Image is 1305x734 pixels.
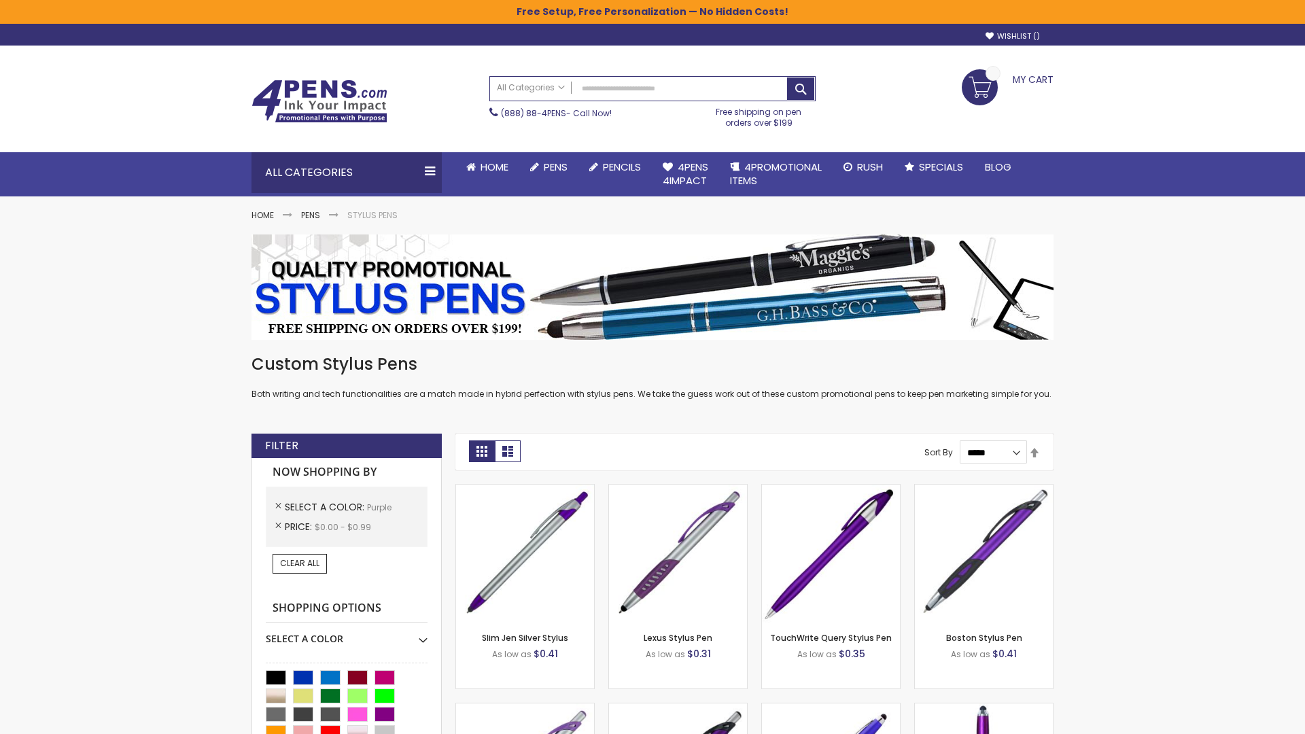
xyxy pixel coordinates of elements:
[702,101,816,128] div: Free shipping on pen orders over $199
[456,703,594,714] a: Boston Silver Stylus Pen-Purple
[915,703,1053,714] a: TouchWrite Command Stylus Pen-Purple
[644,632,712,644] a: Lexus Stylus Pen
[985,160,1011,174] span: Blog
[770,632,892,644] a: TouchWrite Query Stylus Pen
[544,160,568,174] span: Pens
[519,152,578,182] a: Pens
[285,500,367,514] span: Select A Color
[280,557,319,569] span: Clear All
[919,160,963,174] span: Specials
[251,353,1054,400] div: Both writing and tech functionalities are a match made in hybrid perfection with stylus pens. We ...
[501,107,612,119] span: - Call Now!
[315,521,371,533] span: $0.00 - $0.99
[490,77,572,99] a: All Categories
[265,438,298,453] strong: Filter
[497,82,565,93] span: All Categories
[251,234,1054,340] img: Stylus Pens
[762,484,900,495] a: TouchWrite Query Stylus Pen-Purple
[501,107,566,119] a: (888) 88-4PENS
[609,485,747,623] img: Lexus Stylus Pen-Purple
[894,152,974,182] a: Specials
[273,554,327,573] a: Clear All
[730,160,822,188] span: 4PROMOTIONAL ITEMS
[456,484,594,495] a: Slim Jen Silver Stylus-Purple
[652,152,719,196] a: 4Pens4impact
[609,703,747,714] a: Lexus Metallic Stylus Pen-Purple
[762,485,900,623] img: TouchWrite Query Stylus Pen-Purple
[251,80,387,123] img: 4Pens Custom Pens and Promotional Products
[762,703,900,714] a: Sierra Stylus Twist Pen-Purple
[251,209,274,221] a: Home
[924,447,953,458] label: Sort By
[915,484,1053,495] a: Boston Stylus Pen-Purple
[481,160,508,174] span: Home
[609,484,747,495] a: Lexus Stylus Pen-Purple
[833,152,894,182] a: Rush
[266,594,428,623] strong: Shopping Options
[492,648,532,660] span: As low as
[367,502,391,513] span: Purple
[839,647,865,661] span: $0.35
[719,152,833,196] a: 4PROMOTIONALITEMS
[469,440,495,462] strong: Grid
[951,648,990,660] span: As low as
[482,632,568,644] a: Slim Jen Silver Stylus
[603,160,641,174] span: Pencils
[946,632,1022,644] a: Boston Stylus Pen
[347,209,398,221] strong: Stylus Pens
[857,160,883,174] span: Rush
[251,353,1054,375] h1: Custom Stylus Pens
[534,647,558,661] span: $0.41
[578,152,652,182] a: Pencils
[251,152,442,193] div: All Categories
[974,152,1022,182] a: Blog
[915,485,1053,623] img: Boston Stylus Pen-Purple
[266,623,428,646] div: Select A Color
[266,458,428,487] strong: Now Shopping by
[687,647,711,661] span: $0.31
[301,209,320,221] a: Pens
[797,648,837,660] span: As low as
[456,485,594,623] img: Slim Jen Silver Stylus-Purple
[646,648,685,660] span: As low as
[455,152,519,182] a: Home
[663,160,708,188] span: 4Pens 4impact
[285,520,315,534] span: Price
[992,647,1017,661] span: $0.41
[986,31,1040,41] a: Wishlist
